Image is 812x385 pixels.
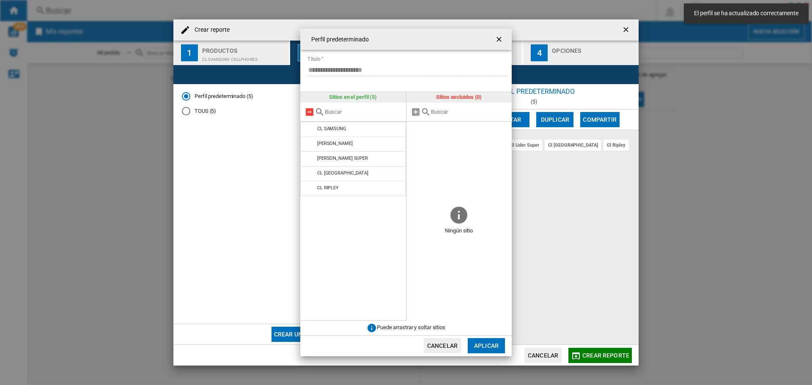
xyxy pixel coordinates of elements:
[495,35,505,45] ng-md-icon: getI18NText('BUTTONS.CLOSE_DIALOG')
[424,338,461,353] button: Cancelar
[377,324,445,330] span: Puede arrastrar y soltar sitios
[317,185,339,191] div: CL RIPLEY
[317,126,346,131] div: CL SAMSUNG
[431,109,508,115] input: Buscar
[317,170,368,176] div: CL [GEOGRAPHIC_DATA]
[307,35,369,44] h4: Perfil predeterminado
[406,92,512,102] div: Sitios excluidos (0)
[317,141,353,146] div: [PERSON_NAME]
[411,107,421,117] md-icon: Añadir todos
[468,338,505,353] button: Aplicar
[317,156,368,161] div: [PERSON_NAME] SUPER
[300,92,406,102] div: Sitios en el perfil (5)
[304,107,315,117] md-icon: Quitar todo
[325,109,402,115] input: Buscar
[300,29,512,356] md-dialog: {{::title}} {{::getI18NText('BUTTONS.CANCEL')}} ...
[491,31,508,48] button: getI18NText('BUTTONS.CLOSE_DIALOG')
[691,9,801,18] span: El perfil se ha actualizado correctamente
[406,225,512,238] span: Ningún sitio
